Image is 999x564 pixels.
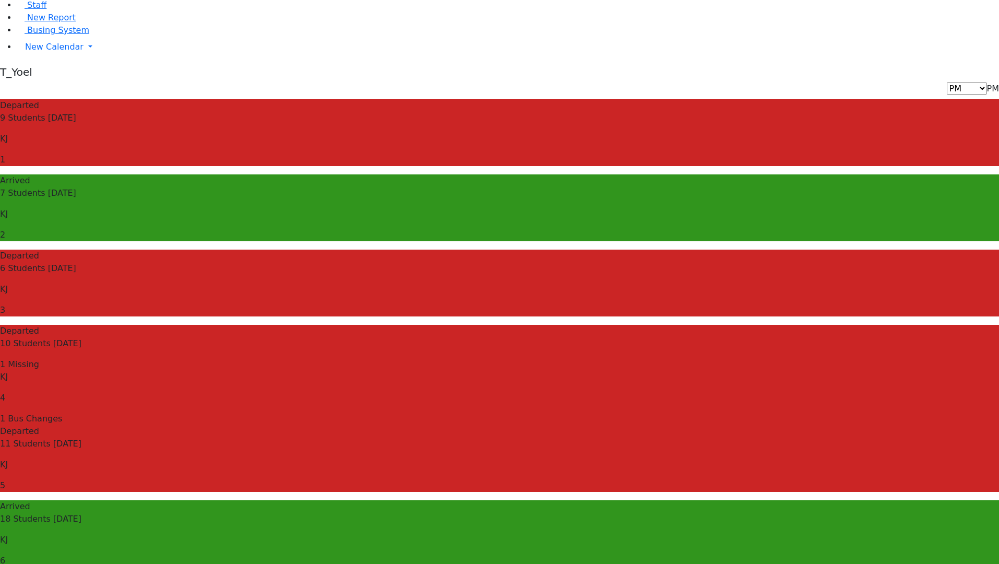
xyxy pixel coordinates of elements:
[25,42,84,52] span: New Calendar
[17,13,76,22] a: New Report
[987,84,999,93] span: PM
[27,25,89,35] span: Busing System
[27,13,76,22] span: New Report
[17,25,89,35] a: Busing System
[17,37,999,57] a: New Calendar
